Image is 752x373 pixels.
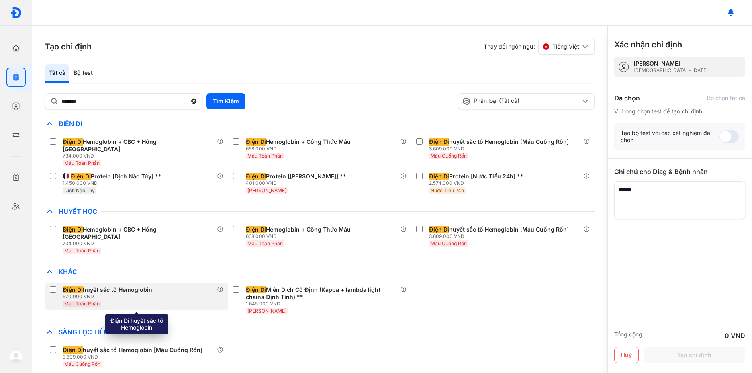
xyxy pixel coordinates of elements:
[247,240,283,246] span: Máu Toàn Phần
[462,97,580,105] div: Phân loại (Tất cả)
[63,138,83,146] span: Điện Di
[71,173,91,180] span: Điện Di
[621,129,719,144] div: Tạo bộ test với các xét nghiệm đã chọn
[246,226,351,233] div: Hemoglobin + Công Thức Máu
[644,347,745,363] button: Tạo chỉ định
[429,226,449,233] span: Điện Di
[10,7,22,19] img: logo
[246,226,266,233] span: Điện Di
[64,248,100,254] span: Máu Toàn Phần
[247,308,286,314] span: [PERSON_NAME]
[429,226,569,233] div: huyết sắc tố Hemoglobin [Máu Cuống Rốn]
[45,41,92,52] h3: Tạo chỉ định
[246,173,346,180] div: Protein [[PERSON_NAME]] **
[429,173,449,180] span: Điện Di
[429,173,523,180] div: Protein [Nước Tiểu 24h] **
[55,207,101,215] span: Huyết Học
[246,146,354,152] div: 668.000 VND
[63,346,83,354] span: Điện Di
[246,138,351,146] div: Hemoglobin + Công Thức Máu
[614,93,640,103] div: Đã chọn
[10,350,22,363] img: logo
[246,180,349,186] div: 401.000 VND
[429,138,569,146] div: huyết sắc tố Hemoglobin [Máu Cuống Rốn]
[247,153,283,159] span: Máu Toàn Phần
[64,160,100,166] span: Máu Toàn Phần
[63,226,214,240] div: Hemoglobin + CBC + Hồng [GEOGRAPHIC_DATA]
[64,301,100,307] span: Máu Toàn Phần
[246,233,354,240] div: 668.000 VND
[614,39,682,50] h3: Xác nhận chỉ định
[63,153,217,159] div: 734.000 VND
[614,331,642,340] div: Tổng cộng
[63,346,202,354] div: huyết sắc tố Hemoglobin [Máu Cuống Rốn]
[429,146,572,152] div: 3.609.000 VND
[63,354,206,360] div: 3.609.000 VND
[246,173,266,180] span: Điện Di
[55,328,129,336] span: Sàng Lọc Tiền Sinh
[206,93,245,109] button: Tìm Kiếm
[63,240,217,247] div: 734.000 VND
[614,108,745,115] div: Vui lòng chọn test để tạo chỉ định
[614,347,639,363] button: Huỷ
[69,64,97,83] div: Bộ test
[431,240,467,246] span: Máu Cuống Rốn
[64,187,95,193] span: Dịch Não Tủy
[63,293,155,300] div: 570.000 VND
[63,180,165,186] div: 1.450.000 VND
[725,331,745,340] div: 0 VND
[63,138,214,153] div: Hemoglobin + CBC + Hồng [GEOGRAPHIC_DATA]
[246,301,400,307] div: 1.645.000 VND
[246,286,397,301] div: Miễn Dịch Cố Định (Kappa + lambda light chains Định Tính) **
[246,138,266,146] span: Điện Di
[71,173,161,180] div: Protein [Dịch Não Tủy] **
[55,268,81,276] span: Khác
[429,138,449,146] span: Điện Di
[63,286,83,293] span: Điện Di
[55,120,86,128] span: Điện Di
[45,64,69,83] div: Tất cả
[552,43,579,50] span: Tiếng Việt
[614,167,745,176] div: Ghi chú cho Diag & Bệnh nhân
[431,187,464,193] span: Nước Tiểu 24h
[633,60,708,67] div: [PERSON_NAME]
[247,187,286,193] span: [PERSON_NAME]
[63,286,152,293] div: huyết sắc tố Hemoglobin
[429,233,572,240] div: 3.609.000 VND
[707,94,745,102] div: Bỏ chọn tất cả
[633,67,708,74] div: [DEMOGRAPHIC_DATA] - [DATE]
[246,286,266,293] span: Điện Di
[63,226,83,233] span: Điện Di
[429,180,527,186] div: 2.574.000 VND
[431,153,467,159] span: Máu Cuống Rốn
[484,39,595,55] div: Thay đổi ngôn ngữ:
[64,361,100,367] span: Máu Cuống Rốn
